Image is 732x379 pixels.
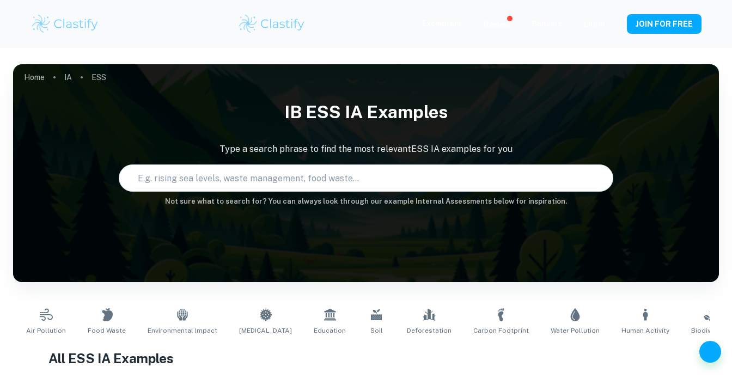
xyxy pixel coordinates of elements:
p: ESS [91,71,106,83]
span: Deforestation [407,326,452,335]
button: Help and Feedback [699,341,721,363]
span: Education [314,326,346,335]
a: Login [584,20,605,28]
a: Home [24,70,45,85]
span: Air Pollution [26,326,66,335]
img: Clastify logo [237,13,307,35]
span: Environmental Impact [148,326,217,335]
a: IA [64,70,72,85]
span: [MEDICAL_DATA] [239,326,292,335]
span: Human Activity [621,326,669,335]
span: Carbon Footprint [473,326,529,335]
h6: Not sure what to search for? You can always look through our example Internal Assessments below f... [13,196,719,207]
button: Search [596,174,605,182]
h1: IB ESS IA examples [13,95,719,130]
p: Exemplars [422,17,462,29]
span: Food Waste [88,326,126,335]
img: Clastify logo [30,13,100,35]
span: Water Pollution [551,326,600,335]
p: Type a search phrase to find the most relevant ESS IA examples for you [13,143,719,156]
button: JOIN FOR FREE [627,14,701,34]
input: E.g. rising sea levels, waste management, food waste... [119,163,591,193]
h1: All ESS IA Examples [48,349,684,368]
p: Review [484,19,510,30]
span: Soil [370,326,383,335]
span: Biodiversity [691,326,729,335]
a: Schools [532,20,562,28]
